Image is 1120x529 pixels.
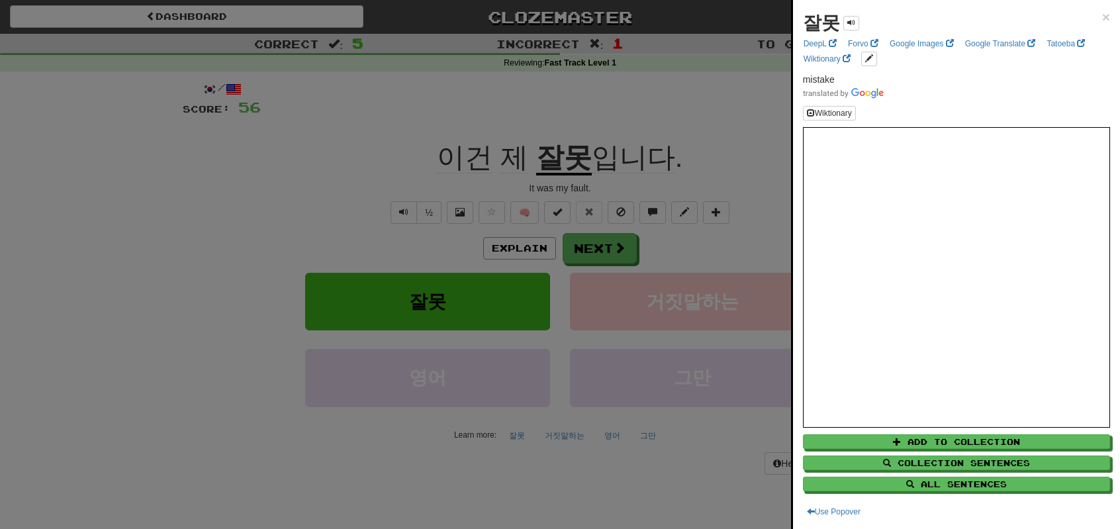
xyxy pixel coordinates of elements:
[861,52,877,66] button: edit links
[961,36,1040,51] a: Google Translate
[800,52,855,66] a: Wiktionary
[803,88,884,99] img: Color short
[803,456,1110,470] button: Collection Sentences
[803,434,1110,449] button: Add to Collection
[844,36,882,51] a: Forvo
[1102,10,1110,24] button: Close
[1043,36,1089,51] a: Tatoeba
[803,505,864,519] button: Use Popover
[1102,9,1110,24] span: ×
[803,13,840,33] strong: 잘못
[800,36,841,51] a: DeepL
[803,106,856,120] button: Wiktionary
[803,477,1110,491] button: All Sentences
[803,74,835,85] span: mistake
[886,36,958,51] a: Google Images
